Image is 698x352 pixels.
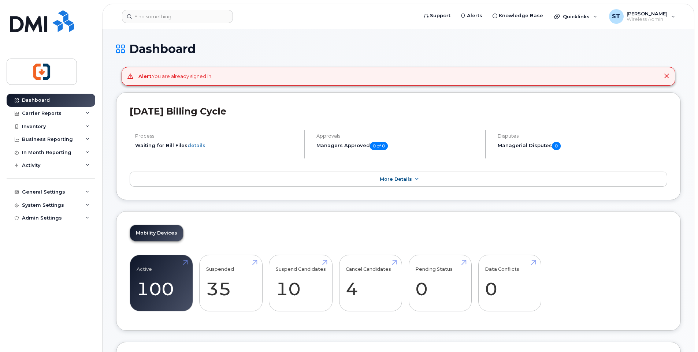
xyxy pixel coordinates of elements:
h4: Disputes [498,133,667,139]
a: Active 100 [137,259,186,307]
a: details [188,142,205,148]
a: Cancel Candidates 4 [346,259,395,307]
h4: Process [135,133,298,139]
a: Suspended 35 [206,259,256,307]
strong: Alert [138,73,152,79]
div: You are already signed in. [138,73,212,80]
span: 0 [552,142,561,150]
a: Data Conflicts 0 [485,259,534,307]
h4: Approvals [316,133,479,139]
span: 0 of 0 [370,142,388,150]
h2: [DATE] Billing Cycle [130,106,667,117]
a: Mobility Devices [130,225,183,241]
span: More Details [380,176,412,182]
h1: Dashboard [116,42,681,55]
h5: Managers Approved [316,142,479,150]
li: Waiting for Bill Files [135,142,298,149]
h5: Managerial Disputes [498,142,667,150]
a: Suspend Candidates 10 [276,259,326,307]
a: Pending Status 0 [415,259,465,307]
